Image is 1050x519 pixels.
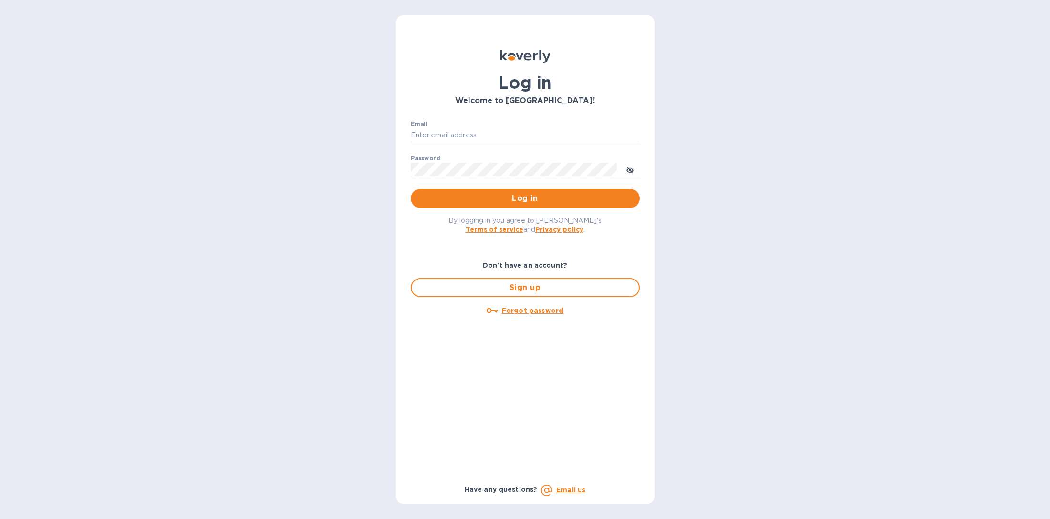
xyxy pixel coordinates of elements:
a: Terms of service [466,226,523,233]
a: Privacy policy [535,226,583,233]
button: toggle password visibility [621,160,640,179]
h1: Log in [411,73,640,93]
span: Log in [418,193,632,204]
label: Password [411,156,440,161]
u: Forgot password [502,307,563,314]
button: Log in [411,189,640,208]
label: Email [411,121,428,127]
b: Don't have an account? [483,261,567,269]
h3: Welcome to [GEOGRAPHIC_DATA]! [411,96,640,105]
img: Koverly [500,50,550,63]
span: Sign up [419,282,631,293]
span: By logging in you agree to [PERSON_NAME]'s and . [449,217,601,233]
button: Sign up [411,278,640,297]
a: Email us [556,486,585,494]
input: Enter email address [411,128,640,143]
b: Have any questions? [465,486,538,493]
